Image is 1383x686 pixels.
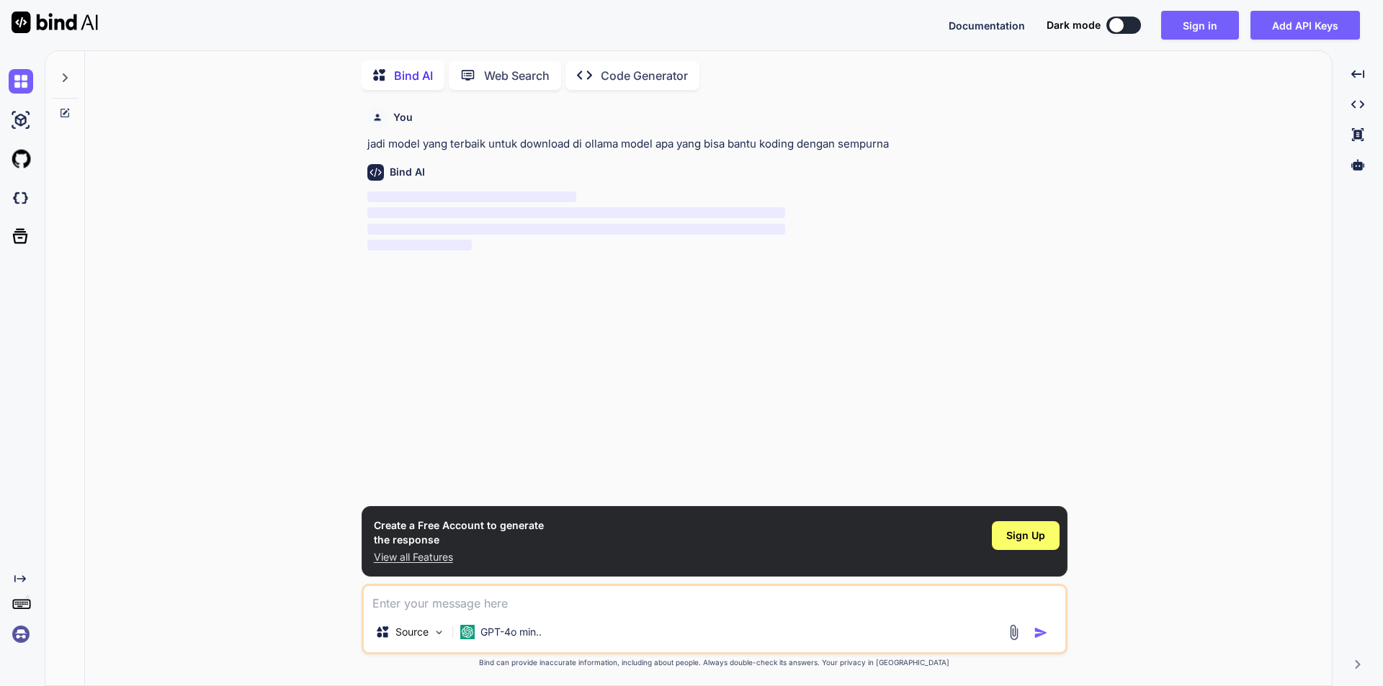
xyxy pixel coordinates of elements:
img: attachment [1006,624,1022,641]
span: ‌ [367,207,786,218]
img: icon [1034,626,1048,640]
img: Bind AI [12,12,98,33]
p: Code Generator [601,67,688,84]
img: chat [9,69,33,94]
p: Bind AI [394,67,433,84]
button: Sign in [1161,11,1239,40]
span: ‌ [367,240,472,251]
img: ai-studio [9,108,33,132]
p: jadi model yang terbaik untuk download di ollama model apa yang bisa bantu koding dengan sempurna [367,136,1065,153]
p: Source [395,625,429,639]
p: Bind can provide inaccurate information, including about people. Always double-check its answers.... [362,657,1068,668]
h6: You [393,110,413,125]
button: Add API Keys [1250,11,1360,40]
img: darkCloudIdeIcon [9,186,33,210]
img: Pick Models [433,626,445,638]
img: GPT-4o mini [460,625,475,639]
p: View all Features [374,550,544,564]
span: Sign Up [1006,528,1045,543]
button: Documentation [949,18,1025,33]
span: ‌ [367,224,786,235]
span: Documentation [949,19,1025,32]
p: GPT-4o min.. [480,625,542,639]
p: Web Search [484,67,550,84]
span: ‌ [367,191,576,202]
h1: Create a Free Account to generate the response [374,518,544,547]
h6: Bind AI [390,165,425,179]
img: githubLight [9,147,33,171]
img: signin [9,622,33,646]
span: Dark mode [1047,18,1101,32]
